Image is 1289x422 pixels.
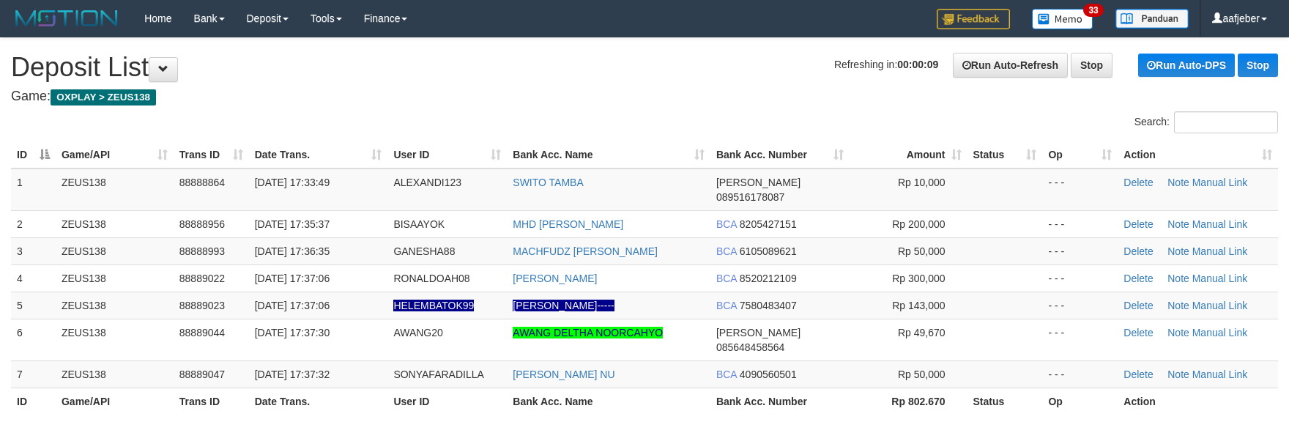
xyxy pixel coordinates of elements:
[56,141,174,169] th: Game/API: activate to sort column ascending
[1071,53,1112,78] a: Stop
[179,273,225,284] span: 88889022
[56,292,174,319] td: ZEUS138
[1174,111,1278,133] input: Search:
[255,177,330,188] span: [DATE] 17:33:49
[179,245,225,257] span: 88888993
[1032,9,1093,29] img: Button%20Memo.svg
[1123,218,1153,230] a: Delete
[716,273,737,284] span: BCA
[11,53,1278,82] h1: Deposit List
[967,388,1043,415] th: Status
[387,141,507,169] th: User ID: activate to sort column ascending
[716,369,737,380] span: BCA
[1192,300,1248,311] a: Manual Link
[11,141,56,169] th: ID: activate to sort column descending
[11,388,56,415] th: ID
[174,141,249,169] th: Trans ID: activate to sort column ascending
[513,177,583,188] a: SWITO TAMBA
[1123,273,1153,284] a: Delete
[255,218,330,230] span: [DATE] 17:35:37
[967,141,1043,169] th: Status: activate to sort column ascending
[56,237,174,264] td: ZEUS138
[1042,169,1118,211] td: - - -
[716,300,737,311] span: BCA
[387,388,507,415] th: User ID
[1123,245,1153,257] a: Delete
[1118,388,1278,415] th: Action
[255,327,330,338] span: [DATE] 17:37:30
[393,327,442,338] span: AWANG20
[740,300,797,311] span: Copy 7580483407 to clipboard
[716,327,800,338] span: [PERSON_NAME]
[898,177,946,188] span: Rp 10,000
[1123,327,1153,338] a: Delete
[1042,264,1118,292] td: - - -
[179,369,225,380] span: 88889047
[1192,273,1248,284] a: Manual Link
[1042,319,1118,360] td: - - -
[1192,177,1248,188] a: Manual Link
[1167,273,1189,284] a: Note
[898,245,946,257] span: Rp 50,000
[1042,141,1118,169] th: Op: activate to sort column ascending
[716,341,784,353] span: Copy 085648458564 to clipboard
[255,369,330,380] span: [DATE] 17:37:32
[11,210,56,237] td: 2
[716,245,737,257] span: BCA
[56,388,174,415] th: Game/API
[174,388,249,415] th: Trans ID
[898,327,946,338] span: Rp 49,670
[513,218,623,230] a: MHD [PERSON_NAME]
[1042,292,1118,319] td: - - -
[1192,327,1248,338] a: Manual Link
[11,89,1278,104] h4: Game:
[1192,218,1248,230] a: Manual Link
[179,218,225,230] span: 88888956
[850,141,967,169] th: Amount: activate to sort column ascending
[1042,210,1118,237] td: - - -
[179,300,225,311] span: 88889023
[716,191,784,203] span: Copy 089516178087 to clipboard
[513,300,614,311] a: [PERSON_NAME]-----
[11,319,56,360] td: 6
[179,327,225,338] span: 88889044
[179,177,225,188] span: 88888864
[393,245,455,257] span: GANESHA88
[1123,300,1153,311] a: Delete
[513,369,614,380] a: [PERSON_NAME] NU
[513,245,658,257] a: MACHFUDZ [PERSON_NAME]
[11,237,56,264] td: 3
[56,169,174,211] td: ZEUS138
[255,245,330,257] span: [DATE] 17:36:35
[393,300,474,311] span: Nama rekening ada tanda titik/strip, harap diedit
[1192,369,1248,380] a: Manual Link
[850,388,967,415] th: Rp 802.670
[710,388,850,415] th: Bank Acc. Number
[1042,388,1118,415] th: Op
[249,141,388,169] th: Date Trans.: activate to sort column ascending
[1134,111,1278,133] label: Search:
[56,210,174,237] td: ZEUS138
[255,273,330,284] span: [DATE] 17:37:06
[393,369,483,380] span: SONYAFARADILLA
[1042,360,1118,388] td: - - -
[1115,9,1189,29] img: panduan.png
[1238,53,1278,77] a: Stop
[1167,327,1189,338] a: Note
[255,300,330,311] span: [DATE] 17:37:06
[56,264,174,292] td: ZEUS138
[393,218,445,230] span: BISAAYOK
[716,218,737,230] span: BCA
[1123,177,1153,188] a: Delete
[249,388,388,415] th: Date Trans.
[898,369,946,380] span: Rp 50,000
[1167,245,1189,257] a: Note
[892,273,945,284] span: Rp 300,000
[937,9,1010,29] img: Feedback.jpg
[11,169,56,211] td: 1
[11,360,56,388] td: 7
[740,369,797,380] span: Copy 4090560501 to clipboard
[1083,4,1103,17] span: 33
[11,292,56,319] td: 5
[393,273,469,284] span: RONALDOAH08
